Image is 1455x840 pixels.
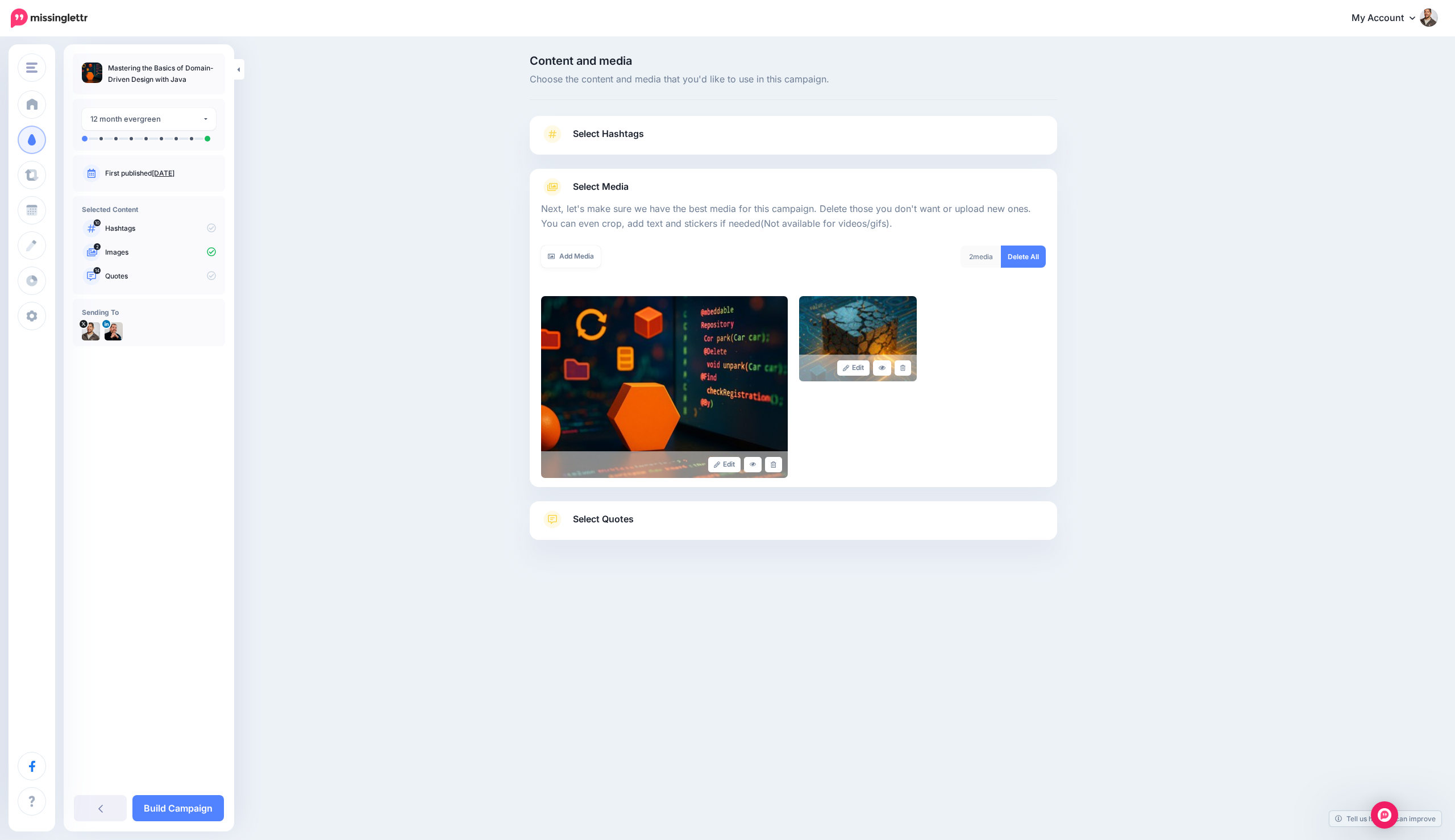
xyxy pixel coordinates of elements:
[541,296,788,478] img: 78ce923e40e897a50d86dda98429a5fe_large.jpg
[541,202,1046,231] p: Next, let's make sure we have the best media for this campaign. Delete those you don't want or up...
[541,178,1046,196] a: Select Media
[1329,811,1441,826] a: Tell us how we can improve
[541,510,1046,540] a: Select Quotes
[105,168,216,178] p: First published
[1001,246,1046,268] a: Delete All
[105,247,216,257] p: Images
[94,219,101,226] span: 10
[152,169,174,177] a: [DATE]
[108,63,216,85] p: Mastering the Basics of Domain-Driven Design with Java
[799,296,917,381] img: 21f3c53c520631326f7820ffc0f955b0_large.jpg
[708,457,741,472] a: Edit
[541,125,1046,155] a: Select Hashtags
[82,322,100,340] img: thYn0hX2-64572.jpg
[26,63,38,73] img: menu.png
[530,55,1057,66] span: Content and media
[573,179,629,194] span: Select Media
[82,205,216,214] h4: Selected Content
[541,246,601,268] a: Add Media
[1340,5,1438,32] a: My Account
[82,108,216,130] button: 12 month evergreen
[573,126,644,142] span: Select Hashtags
[82,63,102,83] img: 78ce923e40e897a50d86dda98429a5fe_thumb.jpg
[1371,801,1398,829] div: Open Intercom Messenger
[541,196,1046,478] div: Select Media
[82,308,216,317] h4: Sending To
[105,223,216,234] p: Hashtags
[105,271,216,281] p: Quotes
[969,252,973,261] span: 2
[837,360,870,376] a: Edit
[94,243,101,250] span: 2
[530,72,1057,87] span: Choose the content and media that you'd like to use in this campaign.
[90,113,202,126] div: 12 month evergreen
[573,512,634,527] span: Select Quotes
[105,322,123,340] img: 1709732663918-67751.png
[94,267,101,274] span: 14
[11,9,88,28] img: Missinglettr
[961,246,1001,268] div: media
